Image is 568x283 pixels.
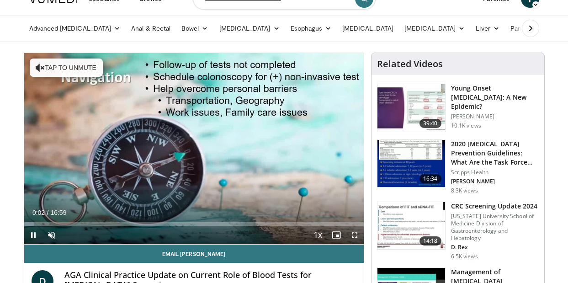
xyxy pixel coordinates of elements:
[24,53,364,245] video-js: Video Player
[345,226,364,244] button: Fullscreen
[24,226,42,244] button: Pause
[126,19,176,37] a: Anal & Rectal
[419,174,441,183] span: 16:34
[32,209,45,216] span: 0:02
[451,84,539,111] h3: Young Onset [MEDICAL_DATA]: A New Epidemic?
[470,19,504,37] a: Liver
[309,226,327,244] button: Playback Rate
[24,245,364,263] a: Email [PERSON_NAME]
[327,226,345,244] button: Enable picture-in-picture mode
[419,236,441,246] span: 14:18
[451,253,478,260] p: 6.5K views
[285,19,337,37] a: Esophagus
[377,59,443,69] h4: Related Videos
[377,140,445,187] img: 1ac37fbe-7b52-4c81-8c6c-a0dd688d0102.150x105_q85_crop-smart_upscale.jpg
[24,222,364,226] div: Progress Bar
[377,202,445,250] img: 91500494-a7c6-4302-a3df-6280f031e251.150x105_q85_crop-smart_upscale.jpg
[399,19,470,37] a: [MEDICAL_DATA]
[451,122,481,129] p: 10.1K views
[377,202,539,260] a: 14:18 CRC Screening Update 2024 [US_STATE] University School of Medicine Division of Gastroentero...
[377,139,539,194] a: 16:34 2020 [MEDICAL_DATA] Prevention Guidelines: What Are the Task Force Rec… Scripps Health [PER...
[451,178,539,185] p: [PERSON_NAME]
[42,226,61,244] button: Unmute
[451,139,539,167] h3: 2020 [MEDICAL_DATA] Prevention Guidelines: What Are the Task Force Rec…
[419,119,441,128] span: 39:40
[451,202,539,211] h3: CRC Screening Update 2024
[30,59,103,77] button: Tap to unmute
[47,209,49,216] span: /
[451,113,539,120] p: [PERSON_NAME]
[377,84,445,132] img: b23cd043-23fa-4b3f-b698-90acdd47bf2e.150x105_q85_crop-smart_upscale.jpg
[377,84,539,132] a: 39:40 Young Onset [MEDICAL_DATA]: A New Epidemic? [PERSON_NAME] 10.1K views
[176,19,213,37] a: Bowel
[451,169,539,176] p: Scripps Health
[50,209,66,216] span: 16:59
[451,244,539,251] p: D. Rex
[451,187,478,194] p: 8.3K views
[337,19,399,37] a: [MEDICAL_DATA]
[214,19,285,37] a: [MEDICAL_DATA]
[24,19,126,37] a: Advanced [MEDICAL_DATA]
[451,213,539,242] p: [US_STATE] University School of Medicine Division of Gastroenterology and Hepatology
